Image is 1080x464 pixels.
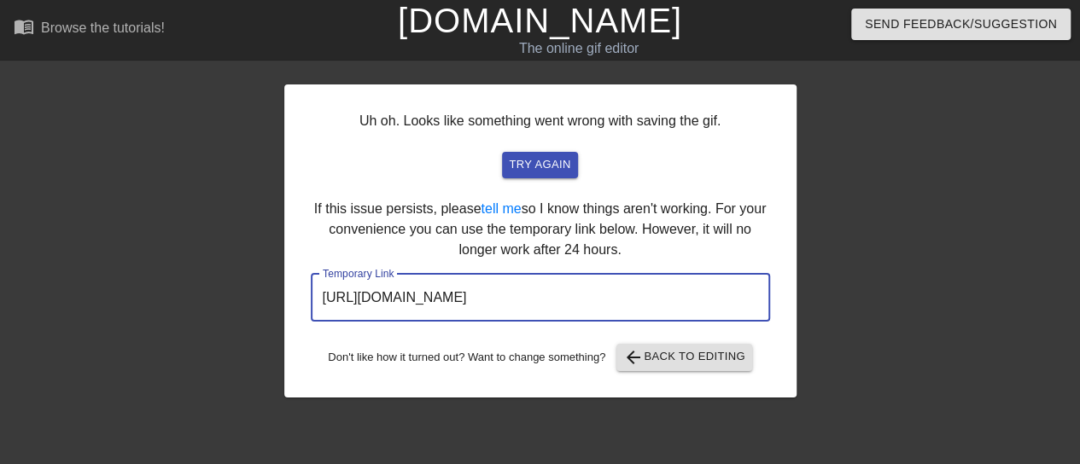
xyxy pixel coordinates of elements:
[623,347,644,368] span: arrow_back
[616,344,752,371] button: Back to Editing
[369,38,790,59] div: The online gif editor
[509,155,570,175] span: try again
[311,274,770,322] input: bare
[865,14,1057,35] span: Send Feedback/Suggestion
[398,2,682,39] a: [DOMAIN_NAME]
[14,16,34,37] span: menu_book
[311,344,770,371] div: Don't like how it turned out? Want to change something?
[284,84,797,397] div: Uh oh. Looks like something went wrong with saving the gif. If this issue persists, please so I k...
[481,201,521,216] a: tell me
[14,16,165,43] a: Browse the tutorials!
[851,9,1071,40] button: Send Feedback/Suggestion
[41,20,165,35] div: Browse the tutorials!
[502,152,577,178] button: try again
[623,347,745,368] span: Back to Editing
